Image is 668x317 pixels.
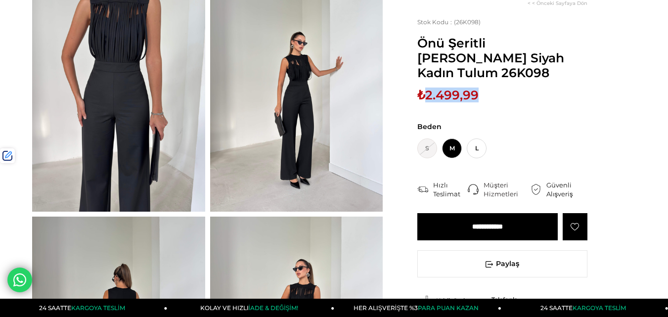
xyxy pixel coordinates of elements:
span: Paylaş [418,251,587,277]
a: Favorilere Ekle [563,213,587,240]
span: KARGOYA TESLİM [573,304,626,312]
img: security.png [531,184,541,195]
a: Kritik Stok [422,296,469,305]
span: S [417,138,437,158]
span: (26K098) [417,18,481,26]
div: Güvenli Alışveriş [546,181,587,198]
a: HER ALIŞVERİŞTE %3PARA PUAN KAZAN [334,299,501,317]
span: ₺2.499,99 [417,88,479,102]
a: Telefonla Sipariş [479,296,526,311]
span: Önü Şeritli [PERSON_NAME] Siyah Kadın Tulum 26K098 [417,36,587,80]
span: Kritik Stok [436,297,467,304]
div: Müşteri Hizmetleri [484,181,530,198]
span: PARA PUAN KAZAN [418,304,479,312]
img: call-center.png [468,184,479,195]
img: shipping.png [417,184,428,195]
span: Telefonla Sipariş [491,296,526,311]
span: L [467,138,487,158]
span: Stok Kodu [417,18,454,26]
a: KOLAY VE HIZLIİADE & DEĞİŞİM! [168,299,335,317]
span: Beden [417,122,587,131]
span: KARGOYA TESLİM [71,304,125,312]
div: Hızlı Teslimat [433,181,468,198]
span: M [442,138,462,158]
span: İADE & DEĞİŞİM! [249,304,298,312]
a: 24 SAATTEKARGOYA TESLİM [0,299,168,317]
